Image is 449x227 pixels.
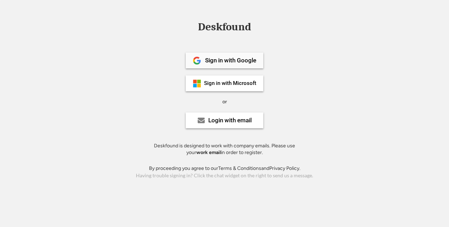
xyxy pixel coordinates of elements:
a: Terms & Conditions [218,165,261,171]
div: By proceeding you agree to our and [149,165,300,172]
strong: work email [196,149,221,155]
div: Sign in with Google [205,57,256,63]
div: or [222,98,227,105]
a: Privacy Policy. [269,165,300,171]
div: Deskfound [194,22,255,32]
div: Login with email [208,117,252,123]
div: Deskfound is designed to work with company emails. Please use your in order to register. [145,142,304,156]
img: ms-symbollockup_mssymbol_19.png [193,79,201,88]
div: Sign in with Microsoft [204,81,256,86]
img: 1024px-Google__G__Logo.svg.png [193,56,201,65]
